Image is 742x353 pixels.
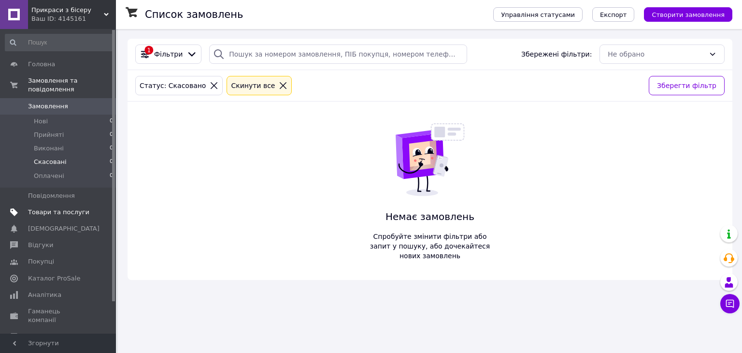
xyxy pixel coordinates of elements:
span: Товари та послуги [28,208,89,217]
span: Прикраси з бісеру [31,6,104,15]
div: Статус: Скасовано [138,80,208,91]
div: Ваш ID: 4145161 [31,15,116,23]
span: Немає замовлень [366,210,494,224]
span: Скасовані [34,158,67,166]
span: Фільтри [154,49,183,59]
span: [DEMOGRAPHIC_DATA] [28,224,100,233]
span: Виконані [34,144,64,153]
button: Створити замовлення [644,7,732,22]
span: Оплачені [34,172,64,180]
input: Пошук [5,34,114,51]
span: Гаманець компанії [28,307,89,324]
div: Cкинути все [229,80,277,91]
input: Пошук за номером замовлення, ПІБ покупця, номером телефону, Email, номером накладної [209,44,467,64]
button: Управління статусами [493,7,583,22]
div: Не обрано [608,49,705,59]
span: Каталог ProSale [28,274,80,283]
span: Повідомлення [28,191,75,200]
span: 0 [110,144,113,153]
span: Відгуки [28,241,53,250]
a: Створити замовлення [634,10,732,18]
h1: Список замовлень [145,9,243,20]
span: Покупці [28,257,54,266]
span: Спробуйте змінити фільтри або запит у пошуку, або дочекайтеся нових замовлень [366,232,494,261]
span: Зберегти фільтр [657,80,716,91]
span: Експорт [600,11,627,18]
span: 0 [110,172,113,180]
span: Управління статусами [501,11,575,18]
span: Аналітика [28,291,61,299]
button: Чат з покупцем [720,294,740,313]
span: 0 [110,131,113,139]
span: Замовлення [28,102,68,111]
span: Збережені фільтри: [521,49,592,59]
span: Замовлення та повідомлення [28,76,116,94]
span: Створити замовлення [652,11,725,18]
span: Маркет [28,332,53,341]
button: Зберегти фільтр [649,76,725,95]
span: Головна [28,60,55,69]
button: Експорт [592,7,635,22]
span: Нові [34,117,48,126]
span: 0 [110,158,113,166]
span: 0 [110,117,113,126]
span: Прийняті [34,131,64,139]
